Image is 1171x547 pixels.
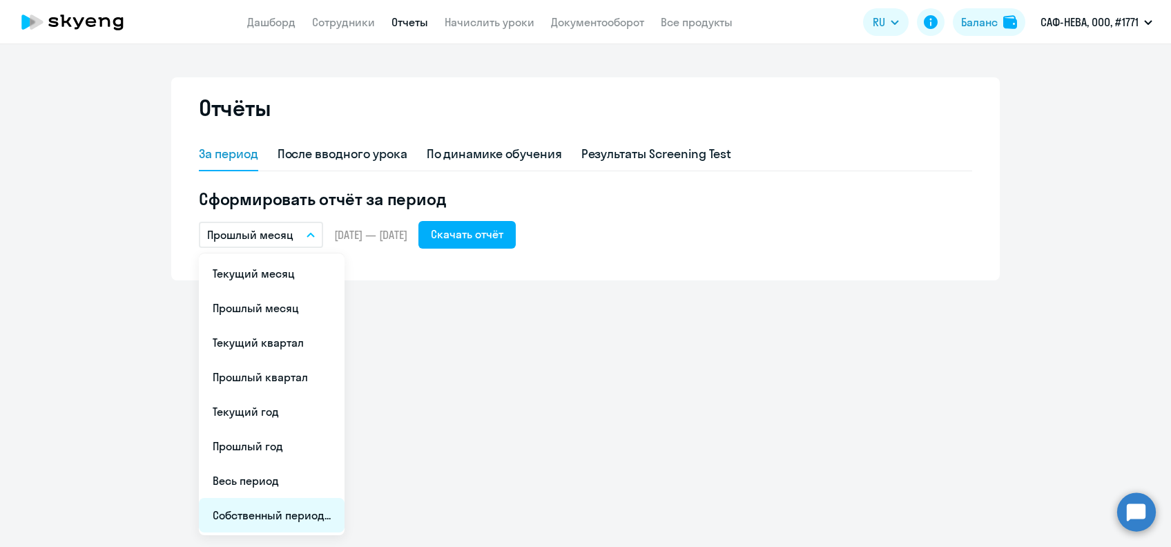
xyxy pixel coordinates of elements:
button: RU [863,8,909,36]
div: Скачать отчёт [431,226,503,242]
div: За период [199,145,258,163]
a: Все продукты [661,15,733,29]
button: САФ-НЕВА, ООО, #1771 [1034,6,1159,39]
p: САФ-НЕВА, ООО, #1771 [1041,14,1139,30]
div: Баланс [961,14,998,30]
div: Результаты Screening Test [581,145,732,163]
div: По динамике обучения [427,145,562,163]
button: Прошлый месяц [199,222,323,248]
p: Прошлый месяц [207,227,293,243]
a: Документооборот [551,15,644,29]
a: Начислить уроки [445,15,534,29]
button: Скачать отчёт [418,221,516,249]
button: Балансbalance [953,8,1025,36]
ul: RU [199,253,345,535]
h5: Сформировать отчёт за период [199,188,972,210]
img: balance [1003,15,1017,29]
a: Сотрудники [312,15,375,29]
a: Отчеты [391,15,428,29]
span: RU [873,14,885,30]
span: [DATE] — [DATE] [334,227,407,242]
a: Дашборд [247,15,296,29]
h2: Отчёты [199,94,271,122]
div: После вводного урока [278,145,407,163]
